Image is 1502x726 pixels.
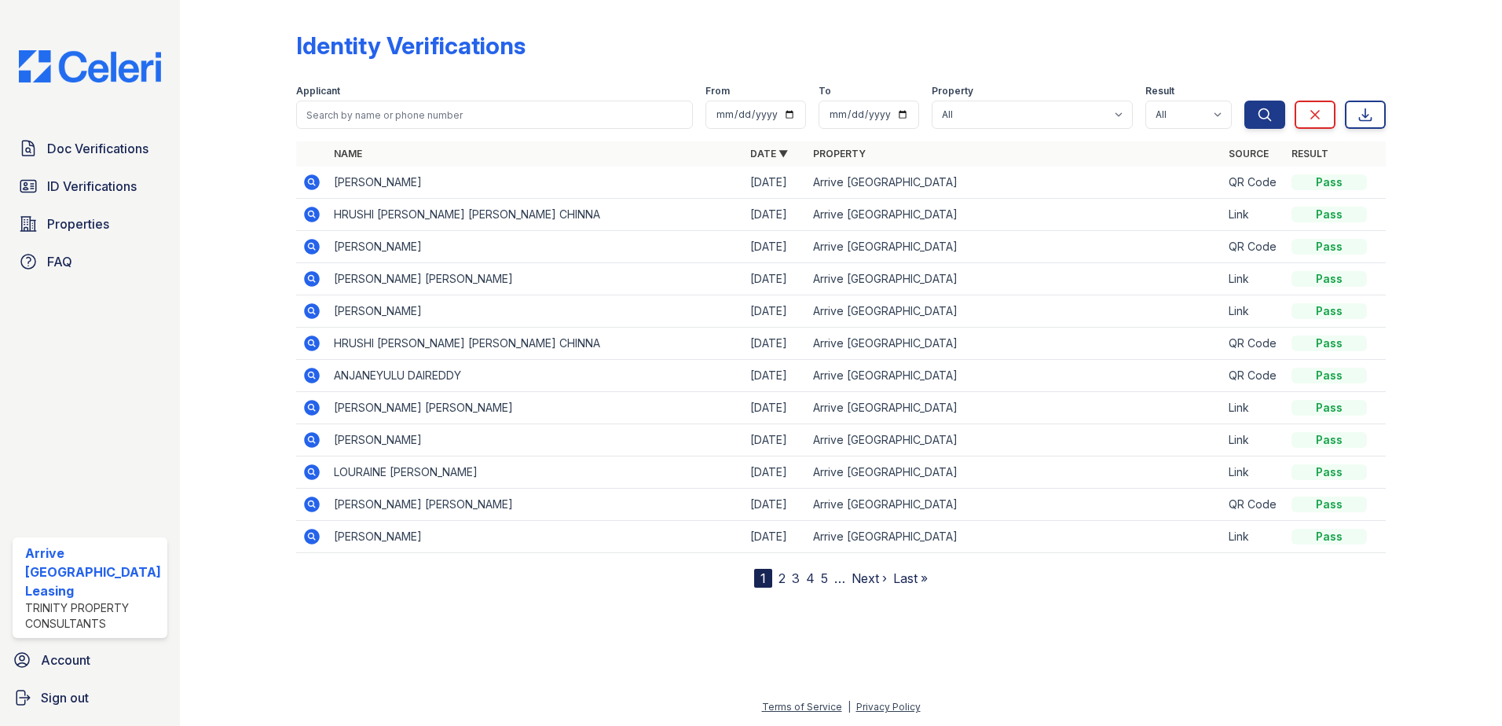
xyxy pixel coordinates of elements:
[834,569,845,588] span: …
[1222,521,1285,553] td: Link
[807,263,1223,295] td: Arrive [GEOGRAPHIC_DATA]
[41,651,90,669] span: Account
[13,208,167,240] a: Properties
[328,295,744,328] td: [PERSON_NAME]
[932,85,973,97] label: Property
[13,246,167,277] a: FAQ
[1291,497,1367,512] div: Pass
[47,252,72,271] span: FAQ
[328,328,744,360] td: HRUSHI [PERSON_NAME] [PERSON_NAME] CHINNA
[1291,303,1367,319] div: Pass
[328,231,744,263] td: [PERSON_NAME]
[47,214,109,233] span: Properties
[1291,368,1367,383] div: Pass
[744,263,807,295] td: [DATE]
[13,170,167,202] a: ID Verifications
[47,139,148,158] span: Doc Verifications
[1222,489,1285,521] td: QR Code
[296,101,694,129] input: Search by name or phone number
[852,570,887,586] a: Next ›
[328,360,744,392] td: ANJANEYULU DAIREDDY
[1291,529,1367,544] div: Pass
[1222,167,1285,199] td: QR Code
[778,570,786,586] a: 2
[25,544,161,600] div: Arrive [GEOGRAPHIC_DATA] Leasing
[848,701,851,713] div: |
[744,360,807,392] td: [DATE]
[1222,199,1285,231] td: Link
[334,148,362,159] a: Name
[1291,239,1367,255] div: Pass
[1222,392,1285,424] td: Link
[754,569,772,588] div: 1
[744,295,807,328] td: [DATE]
[807,231,1223,263] td: Arrive [GEOGRAPHIC_DATA]
[1291,271,1367,287] div: Pass
[328,521,744,553] td: [PERSON_NAME]
[25,600,161,632] div: Trinity Property Consultants
[807,328,1223,360] td: Arrive [GEOGRAPHIC_DATA]
[744,328,807,360] td: [DATE]
[813,148,866,159] a: Property
[328,199,744,231] td: HRUSHI [PERSON_NAME] [PERSON_NAME] CHINNA
[1291,400,1367,416] div: Pass
[296,85,340,97] label: Applicant
[807,521,1223,553] td: Arrive [GEOGRAPHIC_DATA]
[6,644,174,676] a: Account
[807,489,1223,521] td: Arrive [GEOGRAPHIC_DATA]
[1229,148,1269,159] a: Source
[296,31,526,60] div: Identity Verifications
[328,456,744,489] td: LOURAINE [PERSON_NAME]
[1291,464,1367,480] div: Pass
[47,177,137,196] span: ID Verifications
[1222,231,1285,263] td: QR Code
[13,133,167,164] a: Doc Verifications
[328,424,744,456] td: [PERSON_NAME]
[807,167,1223,199] td: Arrive [GEOGRAPHIC_DATA]
[807,392,1223,424] td: Arrive [GEOGRAPHIC_DATA]
[893,570,928,586] a: Last »
[762,701,842,713] a: Terms of Service
[744,489,807,521] td: [DATE]
[1291,207,1367,222] div: Pass
[1291,432,1367,448] div: Pass
[807,424,1223,456] td: Arrive [GEOGRAPHIC_DATA]
[6,50,174,82] img: CE_Logo_Blue-a8612792a0a2168367f1c8372b55b34899dd931a85d93a1a3d3e32e68fde9ad4.png
[744,392,807,424] td: [DATE]
[819,85,831,97] label: To
[1222,456,1285,489] td: Link
[328,167,744,199] td: [PERSON_NAME]
[1291,174,1367,190] div: Pass
[328,263,744,295] td: [PERSON_NAME] [PERSON_NAME]
[705,85,730,97] label: From
[750,148,788,159] a: Date ▼
[744,456,807,489] td: [DATE]
[807,360,1223,392] td: Arrive [GEOGRAPHIC_DATA]
[807,456,1223,489] td: Arrive [GEOGRAPHIC_DATA]
[744,199,807,231] td: [DATE]
[792,570,800,586] a: 3
[744,231,807,263] td: [DATE]
[1145,85,1174,97] label: Result
[1222,263,1285,295] td: Link
[744,167,807,199] td: [DATE]
[856,701,921,713] a: Privacy Policy
[1291,335,1367,351] div: Pass
[807,199,1223,231] td: Arrive [GEOGRAPHIC_DATA]
[806,570,815,586] a: 4
[1222,295,1285,328] td: Link
[744,521,807,553] td: [DATE]
[41,688,89,707] span: Sign out
[1222,328,1285,360] td: QR Code
[1222,424,1285,456] td: Link
[807,295,1223,328] td: Arrive [GEOGRAPHIC_DATA]
[6,682,174,713] a: Sign out
[328,489,744,521] td: [PERSON_NAME] [PERSON_NAME]
[744,424,807,456] td: [DATE]
[1222,360,1285,392] td: QR Code
[328,392,744,424] td: [PERSON_NAME] [PERSON_NAME]
[1291,148,1328,159] a: Result
[821,570,828,586] a: 5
